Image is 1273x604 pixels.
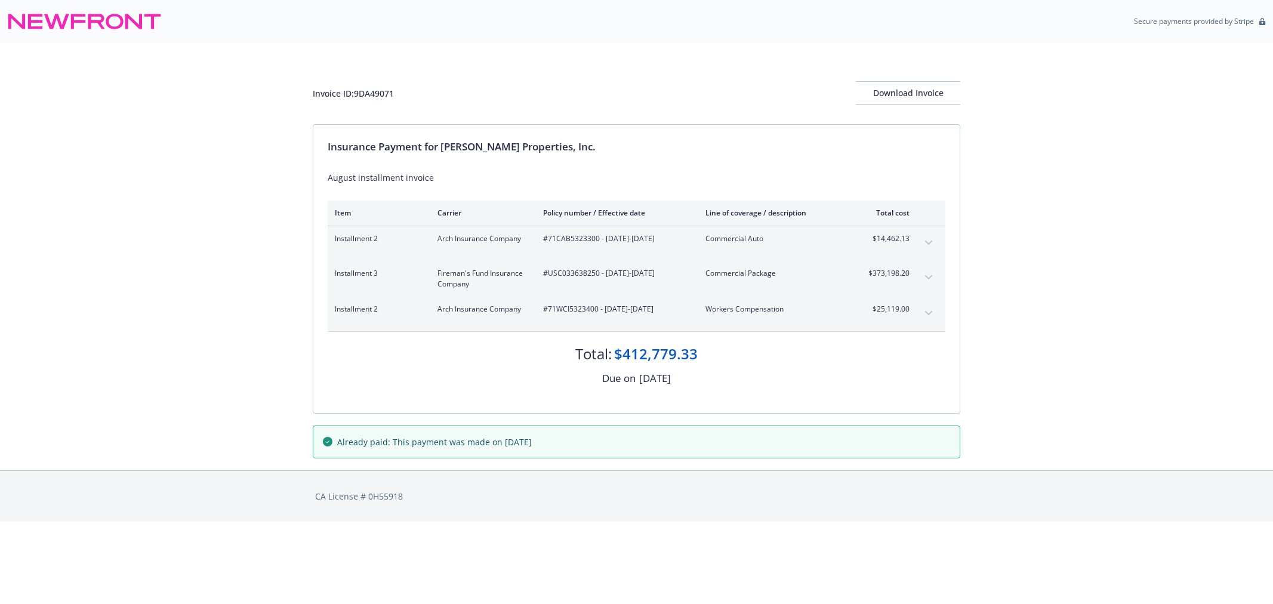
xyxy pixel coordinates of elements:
span: Commercial Package [705,268,846,279]
span: #71WCI5323400 - [DATE]-[DATE] [543,304,686,315]
button: Download Invoice [856,81,960,105]
span: Installment 2 [335,233,418,244]
span: Arch Insurance Company [437,233,524,244]
div: August installment invoice [328,171,945,184]
div: $412,779.33 [614,344,698,364]
button: expand content [919,233,938,252]
span: $14,462.13 [865,233,910,244]
div: Policy number / Effective date [543,208,686,218]
span: $25,119.00 [865,304,910,315]
span: Fireman's Fund Insurance Company [437,268,524,289]
div: Total: [575,344,612,364]
div: Installment 2Arch Insurance Company#71WCI5323400 - [DATE]-[DATE]Workers Compensation$25,119.00exp... [328,297,945,331]
span: Already paid: This payment was made on [DATE] [337,436,532,448]
div: CA License # 0H55918 [315,490,958,503]
span: #USC033638250 - [DATE]-[DATE] [543,268,686,279]
span: Workers Compensation [705,304,846,315]
button: expand content [919,268,938,287]
div: Download Invoice [856,82,960,104]
span: #71CAB5323300 - [DATE]-[DATE] [543,233,686,244]
div: Item [335,208,418,218]
span: Commercial Auto [705,233,846,244]
span: Installment 2 [335,304,418,315]
div: Installment 3Fireman's Fund Insurance Company#USC033638250 - [DATE]-[DATE]Commercial Package$373,... [328,261,945,297]
div: Invoice ID: 9DA49071 [313,87,394,100]
div: Carrier [437,208,524,218]
p: Secure payments provided by Stripe [1134,16,1254,26]
div: Insurance Payment for [PERSON_NAME] Properties, Inc. [328,139,945,155]
span: Arch Insurance Company [437,304,524,315]
div: Line of coverage / description [705,208,846,218]
button: expand content [919,304,938,323]
span: $373,198.20 [865,268,910,279]
div: [DATE] [639,371,671,386]
span: Installment 3 [335,268,418,279]
div: Total cost [865,208,910,218]
div: Installment 2Arch Insurance Company#71CAB5323300 - [DATE]-[DATE]Commercial Auto$14,462.13expand c... [328,226,945,261]
div: Due on [602,371,636,386]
